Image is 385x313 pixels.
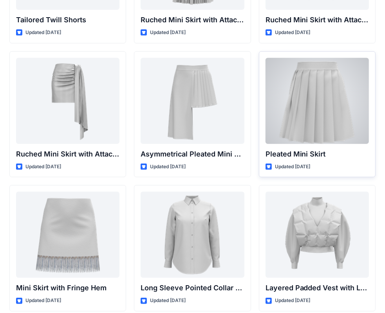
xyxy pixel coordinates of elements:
p: Updated [DATE] [150,297,186,305]
p: Long Sleeve Pointed Collar Button-Up Shirt [141,282,244,293]
p: Ruched Mini Skirt with Attached Draped Panel [141,14,244,25]
p: Updated [DATE] [150,29,186,37]
p: Updated [DATE] [25,163,61,171]
p: Ruched Mini Skirt with Attached Draped Panel [266,14,369,25]
a: Asymmetrical Pleated Mini Skirt with Drape [141,58,244,144]
p: Tailored Twill Shorts [16,14,119,25]
p: Updated [DATE] [275,297,311,305]
a: Layered Padded Vest with Long Sleeve Top [266,192,369,278]
a: Mini Skirt with Fringe Hem [16,192,119,278]
p: Pleated Mini Skirt [266,149,369,160]
p: Mini Skirt with Fringe Hem [16,282,119,293]
p: Asymmetrical Pleated Mini Skirt with Drape [141,149,244,160]
p: Updated [DATE] [25,297,61,305]
p: Updated [DATE] [275,163,311,171]
p: Updated [DATE] [150,163,186,171]
p: Updated [DATE] [25,29,61,37]
p: Ruched Mini Skirt with Attached Draped Panel [16,149,119,160]
a: Pleated Mini Skirt [266,58,369,144]
p: Layered Padded Vest with Long Sleeve Top [266,282,369,293]
a: Ruched Mini Skirt with Attached Draped Panel [16,58,119,144]
a: Long Sleeve Pointed Collar Button-Up Shirt [141,192,244,278]
p: Updated [DATE] [275,29,311,37]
